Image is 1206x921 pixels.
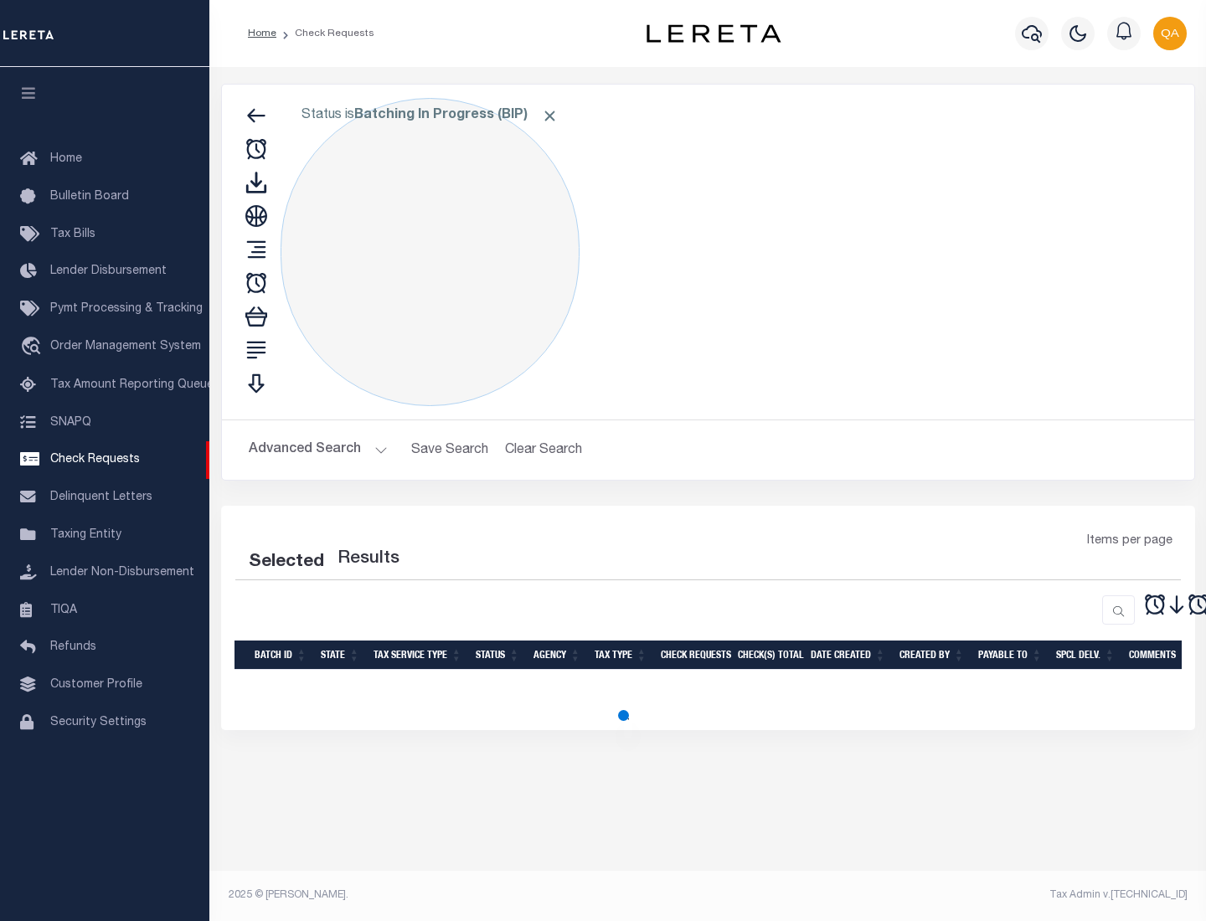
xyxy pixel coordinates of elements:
[588,641,654,670] th: Tax Type
[50,604,77,615] span: TIQA
[527,641,588,670] th: Agency
[50,529,121,541] span: Taxing Entity
[50,567,194,579] span: Lender Non-Disbursement
[248,28,276,39] a: Home
[893,641,971,670] th: Created By
[50,679,142,691] span: Customer Profile
[248,641,314,670] th: Batch Id
[541,107,559,125] span: Click to Remove
[50,229,95,240] span: Tax Bills
[1153,17,1187,50] img: svg+xml;base64,PHN2ZyB4bWxucz0iaHR0cDovL3d3dy53My5vcmcvMjAwMC9zdmciIHBvaW50ZXItZXZlbnRzPSJub25lIi...
[1122,641,1198,670] th: Comments
[50,341,201,352] span: Order Management System
[647,24,781,43] img: logo-dark.svg
[731,641,804,670] th: Check(s) Total
[354,109,559,122] b: Batching In Progress (BIP)
[50,153,82,165] span: Home
[804,641,893,670] th: Date Created
[50,416,91,428] span: SNAPQ
[50,265,167,277] span: Lender Disbursement
[314,641,367,670] th: State
[50,491,152,503] span: Delinquent Letters
[469,641,527,670] th: Status
[654,641,731,670] th: Check Requests
[338,546,399,573] label: Results
[401,434,498,466] button: Save Search
[20,337,47,358] i: travel_explore
[276,26,374,41] li: Check Requests
[50,303,203,315] span: Pymt Processing & Tracking
[971,641,1049,670] th: Payable To
[498,434,590,466] button: Clear Search
[1049,641,1122,670] th: Spcl Delv.
[50,641,96,653] span: Refunds
[50,379,214,391] span: Tax Amount Reporting Queue
[1087,533,1172,551] span: Items per page
[281,98,580,406] div: Click to Edit
[367,641,469,670] th: Tax Service Type
[50,454,140,466] span: Check Requests
[50,191,129,203] span: Bulletin Board
[50,717,147,728] span: Security Settings
[249,549,324,576] div: Selected
[249,434,388,466] button: Advanced Search
[720,888,1188,903] div: Tax Admin v.[TECHNICAL_ID]
[216,888,709,903] div: 2025 © [PERSON_NAME].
